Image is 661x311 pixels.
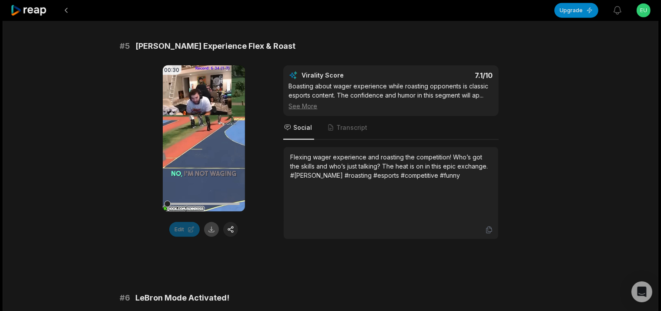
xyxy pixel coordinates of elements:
span: Social [294,123,312,132]
span: LeBron Mode Activated! [136,292,230,304]
div: 7.1 /10 [399,71,493,80]
div: Boasting about wager experience while roasting opponents is classic esports content. The confiden... [289,81,493,111]
button: Upgrade [554,3,598,18]
div: Open Intercom Messenger [631,281,652,302]
div: See More [289,101,493,111]
div: Flexing wager experience and roasting the competition! Who’s got the skills and who’s just talkin... [291,152,491,180]
nav: Tabs [283,116,499,140]
span: # 6 [120,292,131,304]
span: # 5 [120,40,131,52]
video: Your browser does not support mp4 format. [163,65,245,212]
div: Virality Score [302,71,396,80]
span: Transcript [337,123,368,132]
button: Edit [169,222,200,237]
span: [PERSON_NAME] Experience Flex & Roast [136,40,296,52]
